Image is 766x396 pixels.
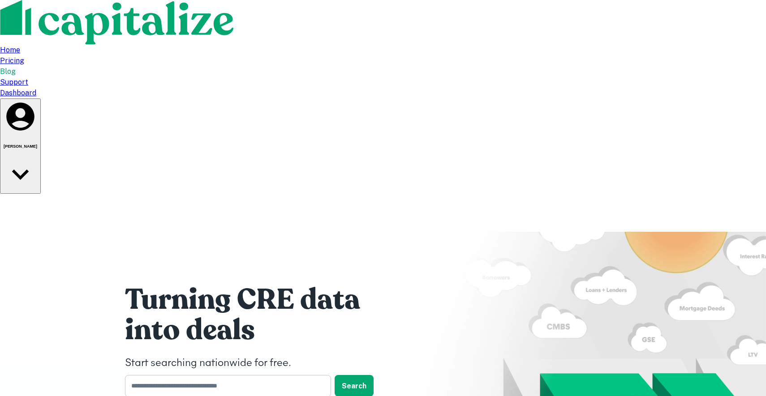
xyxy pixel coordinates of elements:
[125,312,394,348] h1: into deals
[125,355,394,371] h4: Start searching nationwide for free.
[125,282,394,318] h1: Turning CRE data
[721,324,766,367] iframe: Chat Widget
[4,144,37,149] h6: [PERSON_NAME]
